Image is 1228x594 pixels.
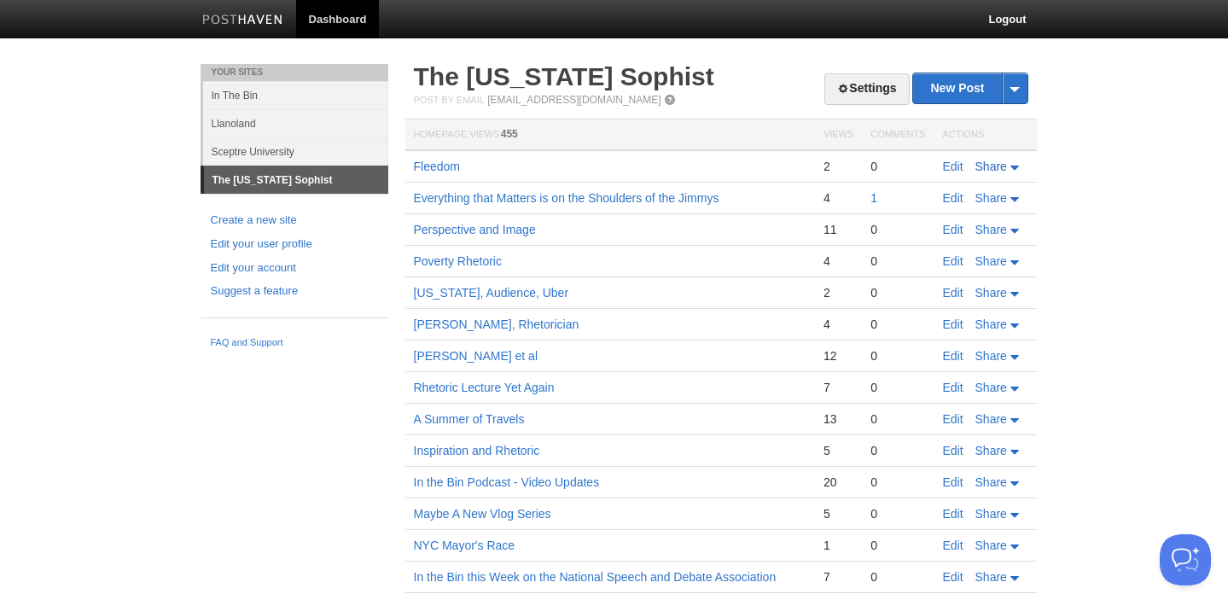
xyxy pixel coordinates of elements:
span: Share [975,381,1007,394]
div: 13 [824,411,853,427]
span: Share [975,191,1007,205]
span: Share [975,286,1007,300]
a: FAQ and Support [211,335,378,351]
a: A Summer of Travels [414,412,525,426]
a: Inspiration and Rhetoric [414,444,540,457]
a: Perspective and Image [414,223,536,236]
span: Share [975,412,1007,426]
span: Share [975,223,1007,236]
span: Share [975,317,1007,331]
a: Edit [943,570,963,584]
span: Share [975,254,1007,268]
th: Actions [934,119,1037,151]
div: 4 [824,317,853,332]
a: In the Bin this Week on the National Speech and Debate Association [414,570,777,584]
div: 0 [870,506,925,521]
span: Share [975,539,1007,552]
a: Everything that Matters is on the Shoulders of the Jimmys [414,191,719,205]
div: 0 [870,348,925,364]
a: Edit your account [211,259,378,277]
a: Rhetoric Lecture Yet Again [414,381,555,394]
div: 4 [824,190,853,206]
div: 7 [824,569,853,585]
div: 1 [824,538,853,553]
a: Edit [943,381,963,394]
a: In the Bin Podcast - Video Updates [414,475,600,489]
a: [PERSON_NAME], Rhetorician [414,317,579,331]
a: Llanoland [203,109,388,137]
a: In The Bin [203,81,388,109]
span: Share [975,160,1007,173]
a: Edit [943,444,963,457]
th: Comments [862,119,934,151]
a: Edit [943,191,963,205]
div: 0 [870,411,925,427]
a: Fleedom [414,160,460,173]
div: 0 [870,159,925,174]
div: 0 [870,253,925,269]
span: Share [975,570,1007,584]
a: [US_STATE], Audience, Uber [414,286,569,300]
div: 11 [824,222,853,237]
a: Suggest a feature [211,282,378,300]
a: NYC Mayor's Race [414,539,515,552]
th: Homepage Views [405,119,815,151]
span: Share [975,507,1007,521]
a: Edit [943,286,963,300]
a: Edit [943,475,963,489]
a: Sceptre University [203,137,388,166]
div: 0 [870,538,925,553]
img: Posthaven-bar [202,15,283,27]
a: Edit [943,507,963,521]
a: New Post [913,73,1027,103]
li: Your Sites [201,64,388,81]
a: Settings [824,73,909,105]
a: Edit [943,254,963,268]
a: Edit your user profile [211,236,378,253]
div: 2 [824,285,853,300]
a: Edit [943,160,963,173]
span: 455 [501,128,518,140]
a: Edit [943,412,963,426]
a: Edit [943,223,963,236]
a: Create a new site [211,212,378,230]
span: Share [975,349,1007,363]
div: 0 [870,317,925,332]
a: [EMAIL_ADDRESS][DOMAIN_NAME] [487,94,661,106]
div: 20 [824,475,853,490]
a: Edit [943,317,963,331]
span: Share [975,444,1007,457]
div: 0 [870,475,925,490]
a: Poverty Rhetoric [414,254,502,268]
div: 5 [824,506,853,521]
div: 7 [824,380,853,395]
div: 4 [824,253,853,269]
div: 0 [870,222,925,237]
th: Views [815,119,862,151]
div: 0 [870,285,925,300]
div: 2 [824,159,853,174]
div: 0 [870,443,925,458]
a: The [US_STATE] Sophist [414,62,714,90]
a: Maybe A New Vlog Series [414,507,551,521]
span: Share [975,475,1007,489]
a: Edit [943,539,963,552]
div: 12 [824,348,853,364]
span: Post by Email [414,95,485,105]
div: 0 [870,569,925,585]
div: 0 [870,380,925,395]
a: The [US_STATE] Sophist [204,166,388,194]
div: 5 [824,443,853,458]
a: [PERSON_NAME] et al [414,349,538,363]
a: Edit [943,349,963,363]
a: 1 [870,191,877,205]
iframe: Help Scout Beacon - Open [1160,534,1211,585]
